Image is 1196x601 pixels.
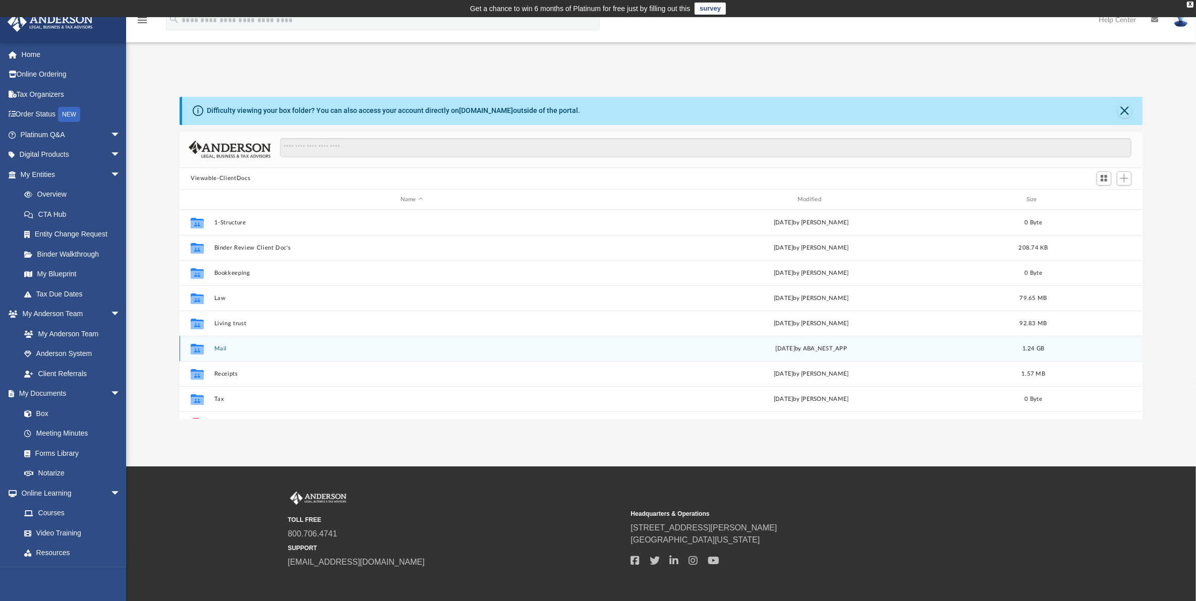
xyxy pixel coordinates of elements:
[214,320,609,327] button: Living trust
[1024,270,1042,276] span: 0 Byte
[14,264,131,284] a: My Blueprint
[184,195,209,204] div: id
[180,210,1143,418] div: grid
[168,14,180,25] i: search
[614,370,1009,379] div: [DATE] by [PERSON_NAME]
[614,395,1009,404] div: [DATE] by [PERSON_NAME]
[110,304,131,325] span: arrow_drop_down
[1024,220,1042,225] span: 0 Byte
[1022,346,1045,351] span: 1.24 GB
[14,344,131,364] a: Anderson System
[7,44,136,65] a: Home
[7,384,131,404] a: My Documentsarrow_drop_down
[207,105,580,116] div: Difficulty viewing your box folder? You can also access your account directly on outside of the p...
[614,344,1009,353] div: by ABA_NEST_APP
[1021,371,1045,377] span: 1.57 MB
[14,403,126,424] a: Box
[14,324,126,344] a: My Anderson Team
[14,244,136,264] a: Binder Walkthrough
[7,145,136,165] a: Digital Productsarrow_drop_down
[14,185,136,205] a: Overview
[1013,195,1054,204] div: Size
[613,195,1009,204] div: Modified
[7,65,136,85] a: Online Ordering
[695,3,726,15] a: survey
[110,145,131,165] span: arrow_drop_down
[14,503,131,523] a: Courses
[288,529,337,538] a: 800.706.4741
[1097,171,1112,186] button: Switch to Grid View
[775,346,795,351] span: [DATE]
[7,164,136,185] a: My Entitiesarrow_drop_down
[614,294,1009,303] div: [DATE] by [PERSON_NAME]
[1117,171,1132,186] button: Add
[1118,104,1132,118] button: Close
[214,295,609,302] button: Law
[1058,195,1128,204] div: id
[7,84,136,104] a: Tax Organizers
[214,195,609,204] div: Name
[214,219,609,226] button: 1-Structure
[1018,245,1048,251] span: 208.74 KB
[136,14,148,26] i: menu
[614,244,1009,253] div: [DATE] by [PERSON_NAME]
[14,224,136,245] a: Entity Change Request
[288,544,624,553] small: SUPPORT
[14,463,131,484] a: Notarize
[14,424,131,444] a: Meeting Minutes
[14,204,136,224] a: CTA Hub
[5,12,96,32] img: Anderson Advisors Platinum Portal
[288,492,349,505] img: Anderson Advisors Platinum Portal
[14,364,131,384] a: Client Referrals
[214,371,609,377] button: Receipts
[14,523,126,543] a: Video Training
[14,543,131,563] a: Resources
[614,269,1009,278] div: [DATE] by [PERSON_NAME]
[1019,295,1047,301] span: 79.65 MB
[58,107,80,122] div: NEW
[288,558,425,566] a: [EMAIL_ADDRESS][DOMAIN_NAME]
[288,515,624,524] small: TOLL FREE
[1019,321,1047,326] span: 92.83 MB
[7,104,136,125] a: Order StatusNEW
[214,396,609,402] button: Tax
[1024,396,1042,402] span: 0 Byte
[1173,13,1188,27] img: User Pic
[214,270,609,276] button: Bookkeeping
[459,106,513,114] a: [DOMAIN_NAME]
[214,245,609,251] button: Binder Review Client Doc's
[7,483,131,503] a: Online Learningarrow_drop_down
[7,125,136,145] a: Platinum Q&Aarrow_drop_down
[631,509,967,518] small: Headquarters & Operations
[110,164,131,185] span: arrow_drop_down
[7,304,131,324] a: My Anderson Teamarrow_drop_down
[631,535,760,544] a: [GEOGRAPHIC_DATA][US_STATE]
[7,563,136,583] a: Billingarrow_drop_down
[1187,2,1193,8] div: close
[14,443,126,463] a: Forms Library
[110,384,131,404] span: arrow_drop_down
[136,19,148,26] a: menu
[631,523,777,532] a: [STREET_ADDRESS][PERSON_NAME]
[110,483,131,504] span: arrow_drop_down
[280,138,1131,157] input: Search files and folders
[470,3,691,15] div: Get a chance to win 6 months of Platinum for free just by filling out this
[14,284,136,304] a: Tax Due Dates
[110,563,131,583] span: arrow_drop_down
[214,345,609,352] button: Mail
[191,174,250,183] button: Viewable-ClientDocs
[110,125,131,145] span: arrow_drop_down
[614,319,1009,328] div: [DATE] by [PERSON_NAME]
[614,218,1009,227] div: [DATE] by [PERSON_NAME]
